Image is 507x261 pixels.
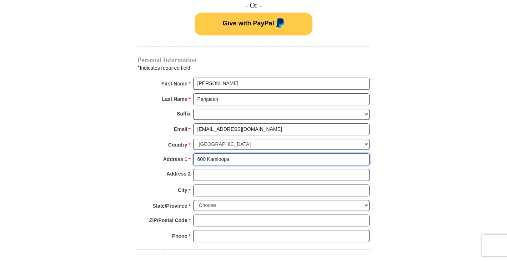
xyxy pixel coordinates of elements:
[137,57,370,63] h4: Personal Information
[222,20,274,27] span: Give with PayPal
[195,13,312,35] button: Give with PayPal
[162,94,187,104] strong: Last Name
[137,1,370,10] h4: - Or -
[166,169,191,179] strong: Address 2
[168,140,187,150] strong: Country
[161,79,187,89] strong: First Name
[172,231,187,241] strong: Phone
[137,63,370,73] div: Indicates required field
[274,18,285,30] img: paypal
[149,215,187,225] strong: ZIP/Postal Code
[177,109,191,119] strong: Suffix
[152,201,187,211] strong: State/Province
[174,124,187,134] strong: Email
[163,154,187,164] strong: Address 1
[178,185,187,195] strong: City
